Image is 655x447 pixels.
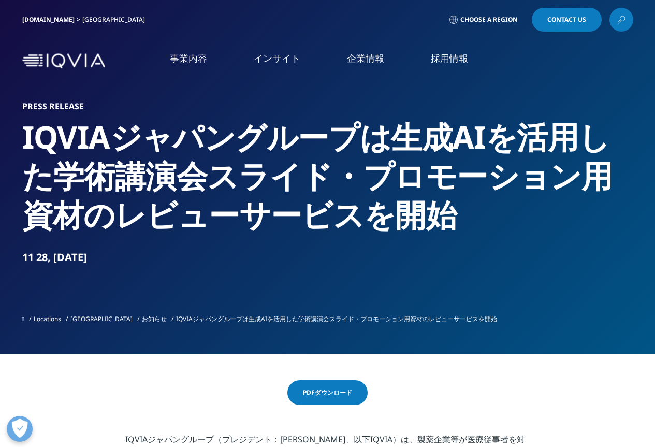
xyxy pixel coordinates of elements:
a: 企業情報 [347,52,384,65]
nav: Primary [109,36,633,85]
div: [GEOGRAPHIC_DATA] [82,16,149,24]
a: 事業内容 [170,52,207,65]
div: 11 28, [DATE] [22,250,633,265]
button: 優先設定センターを開く [7,416,33,442]
span: Choose a Region [460,16,518,24]
span: Contact Us [547,17,586,23]
h2: IQVIAジャパングループは生成AIを活用した学術講演会スライド・プロモーション用資材のレビューサービスを開始 [22,118,633,234]
span: PDFダウンロード [303,388,352,397]
a: お知らせ [142,314,167,323]
span: IQVIAジャパングループは生成AIを活用した学術講演会スライド・プロモーション用資材のレビューサービスを開始 [176,314,497,323]
a: インサイト [254,52,300,65]
a: [GEOGRAPHIC_DATA] [70,314,133,323]
h1: Press Release [22,101,633,111]
a: Contact Us [532,8,602,32]
a: Locations [34,314,61,323]
a: PDFダウンロード [287,380,368,405]
a: [DOMAIN_NAME] [22,15,75,24]
a: 採用情報 [431,52,468,65]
